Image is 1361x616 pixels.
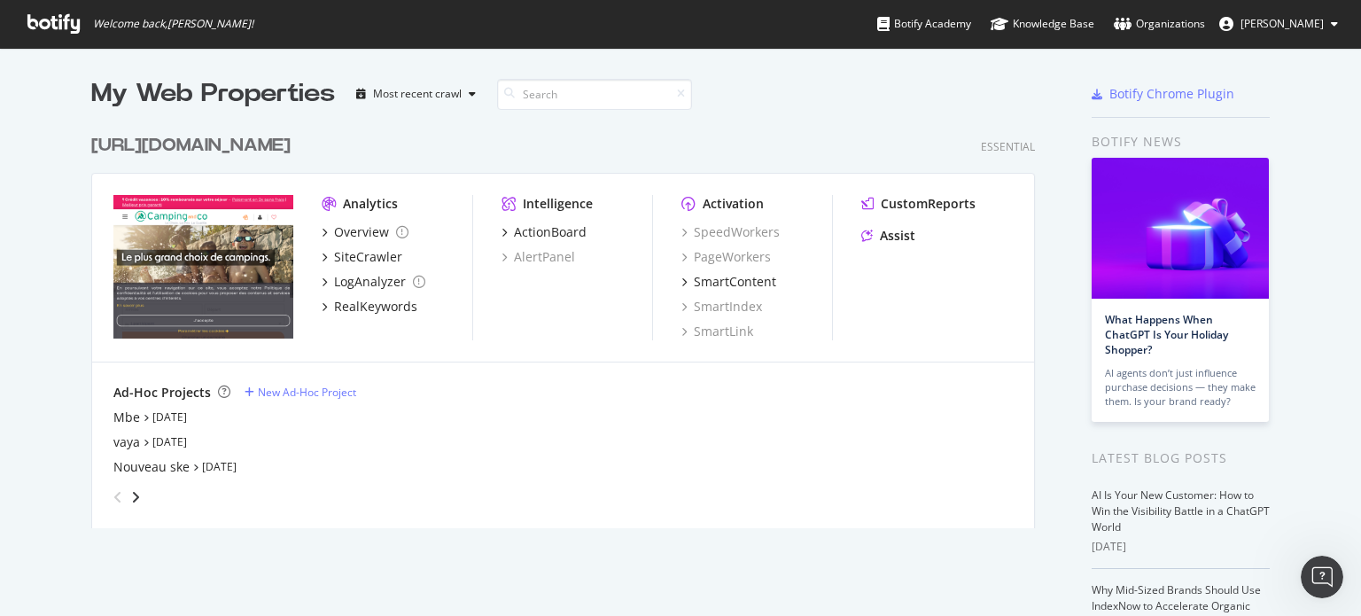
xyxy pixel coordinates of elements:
span: frédéric kinzi [1240,16,1324,31]
a: Mbe [113,409,140,426]
span: Welcome back, [PERSON_NAME] ! [93,17,253,31]
div: Assist [880,227,915,245]
div: [DATE] [1092,539,1270,555]
div: Botify Academy [877,15,971,33]
a: SpeedWorkers [681,223,780,241]
a: What Happens When ChatGPT Is Your Holiday Shopper? [1105,312,1228,357]
div: Activation [703,195,764,213]
a: ActionBoard [502,223,587,241]
button: [PERSON_NAME] [1205,10,1352,38]
div: SmartContent [694,273,776,291]
a: Overview [322,223,408,241]
a: [DATE] [202,459,237,474]
div: Overview [334,223,389,241]
button: Most recent crawl [349,80,483,108]
div: Knowledge Base [991,15,1094,33]
a: [DATE] [152,409,187,425]
div: Intelligence [523,195,593,213]
a: LogAnalyzer [322,273,425,291]
a: SmartLink [681,323,753,340]
img: What Happens When ChatGPT Is Your Holiday Shopper? [1092,158,1269,299]
div: grid [91,112,1049,528]
div: RealKeywords [334,298,417,316]
a: CustomReports [861,195,976,213]
div: Analytics [343,195,398,213]
div: angle-right [129,488,142,506]
div: My Web Properties [91,76,335,112]
a: SmartContent [681,273,776,291]
div: Botify news [1092,132,1270,152]
a: vaya [113,433,140,451]
div: Essential [981,139,1035,154]
a: Botify Chrome Plugin [1092,85,1234,103]
div: SiteCrawler [334,248,402,266]
a: PageWorkers [681,248,771,266]
a: New Ad-Hoc Project [245,385,356,400]
a: AI Is Your New Customer: How to Win the Visibility Battle in a ChatGPT World [1092,487,1270,534]
div: AI agents don’t just influence purchase decisions — they make them. Is your brand ready? [1105,366,1256,409]
div: angle-left [106,483,129,511]
div: LogAnalyzer [334,273,406,291]
div: Botify Chrome Plugin [1109,85,1234,103]
div: [URL][DOMAIN_NAME] [91,133,291,159]
div: Most recent crawl [373,89,462,99]
a: Assist [861,227,915,245]
div: Ad-Hoc Projects [113,384,211,402]
div: Organizations [1114,15,1205,33]
a: AlertPanel [502,248,575,266]
div: CustomReports [881,195,976,213]
div: ActionBoard [514,223,587,241]
iframe: Intercom live chat [1301,556,1343,598]
a: SmartIndex [681,298,762,316]
div: Latest Blog Posts [1092,448,1270,468]
a: [DATE] [152,434,187,449]
a: SiteCrawler [322,248,402,266]
div: New Ad-Hoc Project [258,385,356,400]
input: Search [497,79,692,110]
img: fr.camping-and-co.com [113,195,293,339]
a: Nouveau ske [113,458,190,476]
a: RealKeywords [322,298,417,316]
a: [URL][DOMAIN_NAME] [91,133,298,159]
